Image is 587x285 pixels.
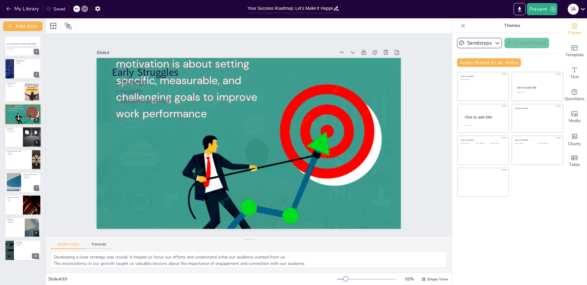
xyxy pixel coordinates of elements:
p: Engagement [16,244,39,245]
div: 2 [34,72,39,77]
span: Template [565,52,584,58]
p: Our Story (Part 2) [7,82,23,84]
p: Themes [468,18,556,33]
div: 4 [5,104,41,124]
p: Safe Path [16,62,39,63]
div: Click to add title [515,139,559,141]
p: Freedom [7,84,23,85]
button: Transcript [85,242,113,249]
span: Charts [568,141,581,147]
p: Persistence [23,178,39,179]
p: Welcome to your journey! This presentation will guide you through the foundation of building your... [7,46,39,48]
div: 8 [5,195,41,215]
p: Early Struggles [127,38,397,109]
div: 2 [5,59,41,79]
p: Strategy [7,106,39,108]
p: Brand Collaborations [6,130,21,131]
input: Insert title [248,4,333,13]
p: From $200 to £5,000 a Reel [7,150,30,152]
p: Implementation [7,220,23,221]
div: 10 [32,253,39,259]
p: Earnings [7,152,30,153]
p: Our Story (Part 1) [16,60,39,61]
p: Final Note [7,218,23,220]
div: Click to add text [491,143,504,144]
div: Click to add text [461,79,504,81]
div: 6 [34,162,39,168]
span: Theme [567,30,581,36]
div: Click to add title [461,75,504,78]
div: i a [568,4,579,15]
textarea: Developing a clear strategy was crucial. It helped us focus our efforts and understand what our a... [51,251,447,268]
button: Apply theme to all slides [457,58,521,67]
p: 3 Things That Kill Growth [23,174,39,175]
p: Content Creation [7,86,23,87]
div: 5 [34,140,39,145]
div: 10 [5,240,41,260]
div: 1 [34,49,39,54]
div: 3 [5,81,41,102]
strong: Your Success Roadmap: Let’s Make It Happen Together! [7,43,36,45]
p: Positive Mindset [7,222,23,223]
div: Click to add text [539,143,558,144]
div: Get real-time input from your audience [562,84,587,106]
button: My Library [5,4,42,14]
div: Click to add text [476,143,489,144]
span: Text [570,74,579,80]
div: 7 [34,185,39,191]
div: Click to add text [515,143,534,144]
p: Realization [16,63,39,64]
div: Add images, graphics, shapes or video [562,106,587,128]
div: 7 [5,172,41,192]
div: 9 [5,218,41,238]
div: 3 [34,94,39,100]
p: Partnerships [7,153,30,154]
p: Achievement [7,154,30,155]
div: Click to add text [517,92,557,93]
p: Sharing Knowledge [6,131,21,132]
div: Slide 4 [116,20,351,75]
p: Month 2 [7,200,21,201]
p: Action Step [16,241,39,243]
div: 52 % [402,276,417,282]
p: [MEDICAL_DATA] [23,176,39,177]
div: 4 [34,117,39,123]
div: 8 [34,208,39,213]
div: Click to add text [461,143,474,144]
p: Progress [16,245,39,246]
p: Travel Experience [16,61,39,62]
button: Export to PowerPoint [514,3,526,15]
span: Single View [427,277,448,282]
button: i a [568,3,579,15]
div: 9 [34,230,39,236]
p: Lessons Learned [121,68,391,134]
div: Saved [46,6,65,12]
div: Layout [48,21,58,31]
p: Lessons Learned [7,109,39,110]
div: Click to add title [515,107,559,109]
button: Add slide [3,21,42,31]
div: Click to add body [465,125,503,126]
p: Strategy [125,50,395,116]
button: Sendsteps [457,38,502,48]
p: Adventure [7,85,23,86]
button: Present [527,3,557,15]
p: [MEDICAL_DATA] [23,177,39,178]
div: Add ready made slides [562,40,587,62]
p: Turning Point [6,128,21,129]
div: Add a table [562,150,587,172]
div: 1 [5,36,41,56]
p: How This Course Works [7,196,21,198]
button: Create theme [504,38,549,48]
p: Support Network [7,221,23,222]
p: Month 1 [7,198,21,200]
p: Growth [7,107,39,109]
button: Speaker Notes [51,242,85,249]
span: Table [569,161,580,168]
div: Change the overall theme [562,18,587,40]
button: Duplicate Slide [23,128,31,136]
span: Position [65,22,72,30]
p: Early Struggles [7,105,39,107]
p: Growth [123,59,393,125]
p: Consistency [6,129,21,130]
